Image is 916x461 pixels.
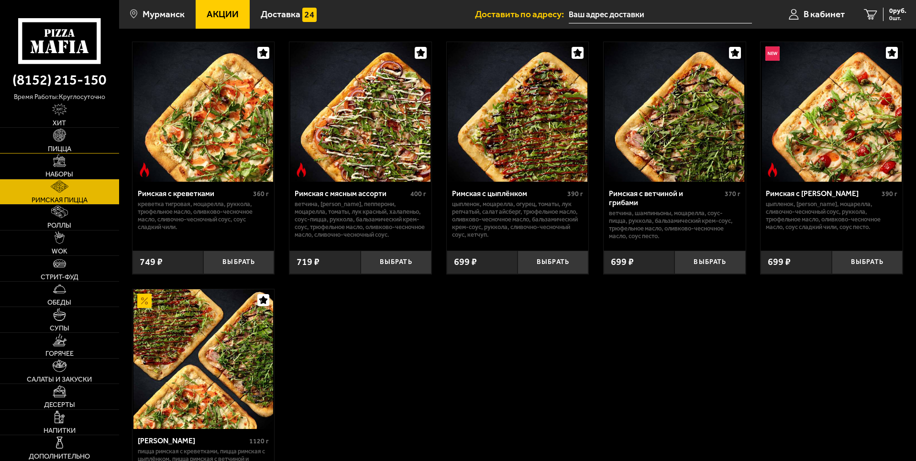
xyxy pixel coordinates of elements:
[768,257,791,267] span: 699 ₽
[766,189,879,198] div: Римская с [PERSON_NAME]
[207,10,239,19] span: Акции
[766,200,897,231] p: цыпленок, [PERSON_NAME], моцарелла, сливочно-чесночный соус, руккола, трюфельное масло, оливково-...
[137,294,152,308] img: Акционный
[725,190,740,198] span: 370 г
[765,163,780,177] img: Острое блюдо
[611,257,634,267] span: 699 ₽
[45,171,73,177] span: Наборы
[882,190,897,198] span: 390 г
[203,251,274,274] button: Выбрать
[261,10,300,19] span: Доставка
[289,42,431,182] a: Острое блюдоРимская с мясным ассорти
[604,42,746,182] a: Римская с ветчиной и грибами
[249,437,269,445] span: 1120 г
[133,289,273,429] img: Мама Миа
[53,120,66,126] span: Хит
[32,197,88,203] span: Римская пицца
[27,376,92,383] span: Салаты и закуски
[518,251,588,274] button: Выбрать
[674,251,745,274] button: Выбрать
[569,6,752,23] input: Ваш адрес доставки
[765,46,780,61] img: Новинка
[29,453,90,460] span: Дополнительно
[410,190,426,198] span: 400 г
[567,190,583,198] span: 390 г
[569,6,752,23] span: Мурманск, улица Старостина, 21
[609,189,722,207] div: Римская с ветчиной и грибами
[452,200,584,239] p: цыпленок, моцарелла, огурец, томаты, лук репчатый, салат айсберг, трюфельное масло, оливково-чесн...
[294,163,309,177] img: Острое блюдо
[138,189,251,198] div: Римская с креветками
[452,189,565,198] div: Римская с цыплёнком
[47,222,71,229] span: Роллы
[361,251,431,274] button: Выбрать
[448,42,587,182] img: Римская с цыплёнком
[447,42,589,182] a: Римская с цыплёнком
[889,15,906,21] span: 0 шт.
[605,42,744,182] img: Римская с ветчиной и грибами
[44,427,76,434] span: Напитки
[137,163,152,177] img: Острое блюдо
[138,436,247,445] div: [PERSON_NAME]
[48,145,71,152] span: Пицца
[295,200,426,239] p: ветчина, [PERSON_NAME], пепперони, моцарелла, томаты, лук красный, халапеньо, соус-пицца, руккола...
[454,257,477,267] span: 699 ₽
[45,350,74,357] span: Горячее
[138,200,269,231] p: креветка тигровая, моцарелла, руккола, трюфельное масло, оливково-чесночное масло, сливочно-чесно...
[140,257,163,267] span: 749 ₽
[132,42,275,182] a: Острое блюдоРимская с креветками
[253,190,269,198] span: 360 г
[832,251,903,274] button: Выбрать
[290,42,430,182] img: Римская с мясным ассорти
[50,325,69,331] span: Супы
[47,299,71,306] span: Обеды
[762,42,902,182] img: Римская с томатами черри
[889,8,906,14] span: 0 руб.
[761,42,903,182] a: НовинкаОстрое блюдоРимская с томатами черри
[297,257,320,267] span: 719 ₽
[609,209,740,240] p: ветчина, шампиньоны, моцарелла, соус-пицца, руккола, бальзамический крем-соус, трюфельное масло, ...
[52,248,67,254] span: WOK
[44,401,75,408] span: Десерты
[295,189,408,198] div: Римская с мясным ассорти
[302,8,317,22] img: 15daf4d41897b9f0e9f617042186c801.svg
[804,10,845,19] span: В кабинет
[133,42,273,182] img: Римская с креветками
[143,10,185,19] span: Мурманск
[132,289,275,429] a: АкционныйМама Миа
[475,10,569,19] span: Доставить по адресу:
[41,274,78,280] span: Стрит-фуд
